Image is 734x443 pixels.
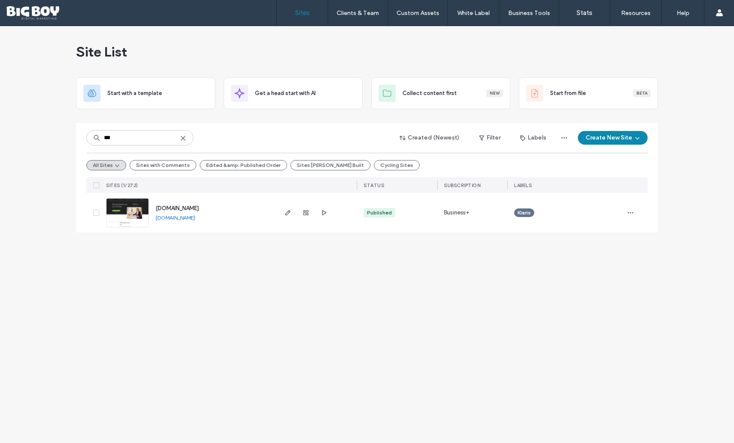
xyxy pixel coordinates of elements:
label: Resources [621,9,651,17]
div: Get a head start with AI [224,77,363,109]
span: Collect content first [403,89,457,98]
label: Sites [295,9,310,17]
button: All Sites [86,160,126,170]
div: Collect content firstNew [371,77,510,109]
span: SUBSCRIPTION [444,182,480,188]
span: Help [20,6,37,14]
button: Filter [471,131,509,145]
button: Created (Newest) [392,131,467,145]
button: Create New Site [578,131,648,145]
div: New [486,89,503,97]
span: Get a head start with AI [255,89,316,98]
button: Sites with Comments [130,160,196,170]
label: Stats [577,9,592,17]
a: [DOMAIN_NAME] [156,214,195,221]
label: Help [677,9,690,17]
span: Start from file [550,89,586,98]
label: Clients & Team [337,9,379,17]
span: Start with a template [107,89,162,98]
button: Labels [512,131,554,145]
span: LABELS [514,182,532,188]
button: Edited &amp; Published Order [200,160,287,170]
label: Custom Assets [397,9,439,17]
span: Klaris [518,209,531,217]
span: Business+ [444,208,469,217]
div: Start from fileBeta [519,77,658,109]
span: STATUS [364,182,384,188]
label: Business Tools [508,9,550,17]
span: Site List [76,43,127,60]
div: Beta [633,89,651,97]
span: SITES (1/272) [106,182,138,188]
label: White Label [457,9,490,17]
div: Start with a template [76,77,215,109]
button: Sites [PERSON_NAME] Built [290,160,370,170]
div: Published [367,209,392,217]
button: Cycling Sites [374,160,420,170]
a: [DOMAIN_NAME] [156,205,199,211]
